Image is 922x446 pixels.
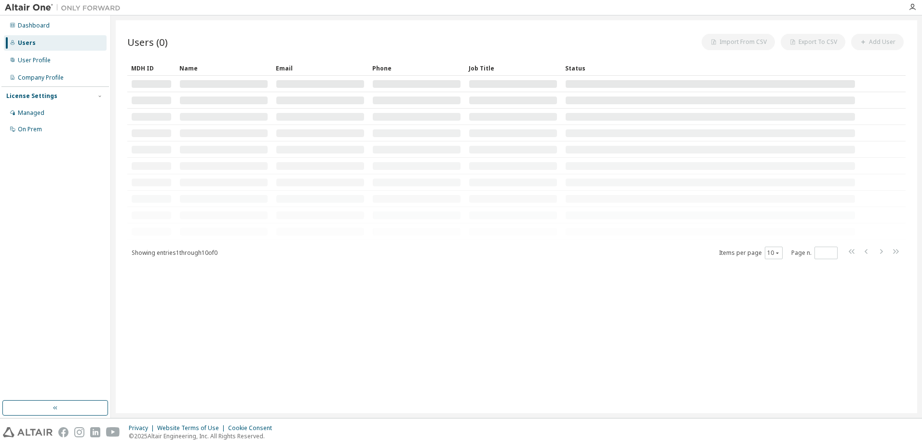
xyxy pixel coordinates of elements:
span: Users (0) [127,35,168,49]
p: © 2025 Altair Engineering, Inc. All Rights Reserved. [129,432,278,440]
button: Export To CSV [781,34,845,50]
button: Add User [851,34,904,50]
div: Phone [372,60,461,76]
div: User Profile [18,56,51,64]
div: Website Terms of Use [157,424,228,432]
img: facebook.svg [58,427,68,437]
button: Import From CSV [702,34,775,50]
div: On Prem [18,125,42,133]
div: Company Profile [18,74,64,82]
div: Dashboard [18,22,50,29]
div: Privacy [129,424,157,432]
div: Cookie Consent [228,424,278,432]
img: altair_logo.svg [3,427,53,437]
img: instagram.svg [74,427,84,437]
img: linkedin.svg [90,427,100,437]
img: Altair One [5,3,125,13]
button: 10 [767,249,780,257]
span: Items per page [719,247,783,259]
div: Users [18,39,36,47]
span: Page n. [791,247,838,259]
div: Job Title [469,60,557,76]
div: Managed [18,109,44,117]
div: License Settings [6,92,57,100]
img: youtube.svg [106,427,120,437]
span: Showing entries 1 through 10 of 0 [132,249,217,257]
div: Name [179,60,268,76]
div: MDH ID [131,60,172,76]
div: Status [565,60,855,76]
div: Email [276,60,365,76]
